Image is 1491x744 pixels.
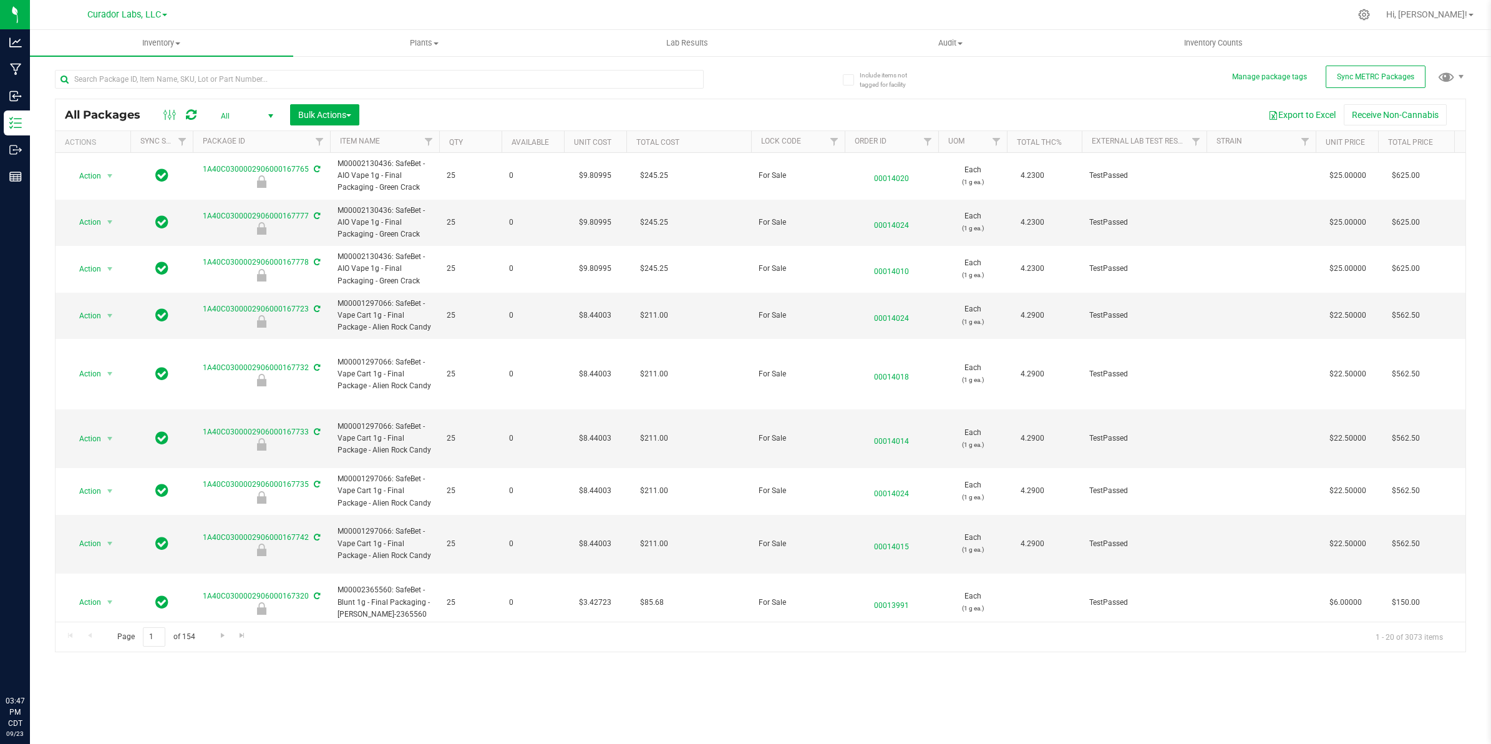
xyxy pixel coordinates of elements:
[855,137,886,145] a: Order Id
[634,213,674,232] span: $245.25
[65,108,153,122] span: All Packages
[155,260,168,277] span: In Sync
[946,602,999,614] p: (1 g ea.)
[338,251,432,287] span: M00002130436: SafeBet - AIO Vape 1g - Final Packaging - Green Crack
[68,260,102,278] span: Action
[759,217,837,228] span: For Sale
[447,538,494,550] span: 25
[946,362,999,386] span: Each
[68,365,102,383] span: Action
[203,592,309,600] a: 1A40C0300002906000167320
[1014,482,1051,500] span: 4.2900
[509,217,556,228] span: 0
[338,584,432,620] span: M00002365560: SafeBet - Blunt 1g - Final Packaging - [PERSON_NAME]-2365560
[203,258,309,267] a: 1A40C0300002906000167778
[1386,535,1426,553] span: $562.50
[191,374,332,386] div: For Sale
[312,258,320,267] span: Sync from Compliance System
[852,594,931,612] span: 00013991
[30,37,293,49] span: Inventory
[759,485,837,497] span: For Sale
[634,260,674,278] span: $245.25
[338,473,432,509] span: M00001297066: SafeBet - Vape Cart 1g - Final Package - Alien Rock Candy
[203,533,309,542] a: 1A40C0300002906000167742
[68,482,102,500] span: Action
[9,117,22,129] inline-svg: Inventory
[30,30,293,56] a: Inventory
[338,526,432,562] span: M00001297066: SafeBet - Vape Cart 1g - Final Package - Alien Rock Candy
[1386,260,1426,278] span: $625.00
[312,305,320,313] span: Sync from Compliance System
[1017,138,1062,147] a: Total THC%
[860,71,922,89] span: Include items not tagged for facility
[68,430,102,448] span: Action
[1323,429,1372,448] span: $22.50000
[852,306,931,325] span: 00014024
[191,175,332,188] div: For Sale
[6,695,24,729] p: 03:47 PM CDT
[191,544,332,556] div: For Sale
[759,368,837,380] span: For Sale
[1232,72,1307,82] button: Manage package tags
[203,428,309,436] a: 1A40C0300002906000167733
[556,30,819,56] a: Lab Results
[819,30,1082,56] a: Audit
[68,535,102,552] span: Action
[191,269,332,281] div: For Sale
[203,480,309,489] a: 1A40C0300002906000167735
[1089,538,1199,550] span: TestPassed
[9,170,22,183] inline-svg: Reports
[759,170,837,182] span: For Sale
[1386,429,1426,448] span: $562.50
[634,482,674,500] span: $211.00
[155,482,168,499] span: In Sync
[948,137,964,145] a: UOM
[759,538,837,550] span: For Sale
[309,131,330,152] a: Filter
[102,213,118,231] span: select
[9,144,22,156] inline-svg: Outbound
[852,535,931,553] span: 00014015
[1344,104,1447,125] button: Receive Non-Cannabis
[68,594,102,611] span: Action
[1260,104,1344,125] button: Export to Excel
[946,316,999,328] p: (1 g ea.)
[294,37,556,49] span: Plants
[312,165,320,174] span: Sync from Compliance System
[564,293,626,340] td: $8.44003
[634,306,674,325] span: $211.00
[1323,306,1372,325] span: $22.50000
[447,433,494,444] span: 25
[1386,9,1467,19] span: Hi, [PERSON_NAME]!
[338,356,432,393] span: M00001297066: SafeBet - Vape Cart 1g - Final Package - Alien Rock Candy
[649,37,725,49] span: Lab Results
[1089,263,1199,275] span: TestPassed
[9,90,22,102] inline-svg: Inbound
[1366,627,1453,646] span: 1 - 20 of 3073 items
[290,104,359,125] button: Bulk Actions
[419,131,439,152] a: Filter
[298,110,351,120] span: Bulk Actions
[1323,260,1372,278] span: $25.00000
[509,263,556,275] span: 0
[634,535,674,553] span: $211.00
[946,374,999,386] p: (1 g ea.)
[1388,138,1433,147] a: Total Price
[1089,485,1199,497] span: TestPassed
[1326,66,1425,88] button: Sync METRC Packages
[447,263,494,275] span: 25
[9,36,22,49] inline-svg: Analytics
[1014,535,1051,553] span: 4.2900
[1323,365,1372,383] span: $22.50000
[759,433,837,444] span: For Sale
[946,590,999,614] span: Each
[102,307,118,325] span: select
[820,37,1082,49] span: Audit
[203,305,309,313] a: 1A40C0300002906000167723
[946,269,999,281] p: (1 g ea.)
[1386,594,1426,612] span: $150.00
[102,482,118,500] span: select
[203,212,309,220] a: 1A40C0300002906000167777
[946,210,999,234] span: Each
[509,368,556,380] span: 0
